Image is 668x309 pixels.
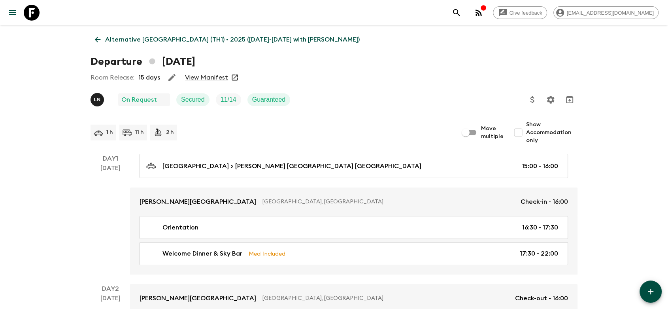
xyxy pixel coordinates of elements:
a: View Manifest [185,74,228,82]
button: Settings [543,92,559,108]
button: Update Price, Early Bird Discount and Costs [525,92,540,108]
p: 2 h [166,129,174,136]
button: search adventures [449,5,464,21]
a: [GEOGRAPHIC_DATA] > [PERSON_NAME] [GEOGRAPHIC_DATA] [GEOGRAPHIC_DATA]15:00 - 16:00 [140,154,568,178]
p: Room Release: [91,73,134,82]
p: 15:00 - 16:00 [522,161,558,171]
div: Secured [176,93,209,106]
a: Give feedback [493,6,547,19]
p: 11 h [135,129,144,136]
p: 17:30 - 22:00 [520,249,558,258]
p: 15 days [138,73,160,82]
div: [EMAIL_ADDRESS][DOMAIN_NAME] [553,6,659,19]
p: L N [94,97,100,103]
a: Welcome Dinner & Sky BarMeal Included17:30 - 22:00 [140,242,568,265]
p: Orientation [162,223,198,232]
span: Give feedback [505,10,547,16]
a: Alternative [GEOGRAPHIC_DATA] (TH1) • 2025 ([DATE]-[DATE] with [PERSON_NAME]) [91,32,364,47]
p: Day 2 [91,284,130,294]
span: Lalidarat Niyomrat [91,95,106,102]
p: [PERSON_NAME][GEOGRAPHIC_DATA] [140,197,256,207]
p: On Request [121,95,157,104]
p: Secured [181,95,205,104]
p: Check-in - 16:00 [521,197,568,207]
p: 16:30 - 17:30 [522,223,558,232]
p: 1 h [106,129,113,136]
p: Welcome Dinner & Sky Bar [162,249,242,258]
div: Trip Fill [216,93,241,106]
span: [EMAIL_ADDRESS][DOMAIN_NAME] [562,10,658,16]
button: menu [5,5,21,21]
p: Day 1 [91,154,130,163]
p: Guaranteed [252,95,286,104]
p: [PERSON_NAME][GEOGRAPHIC_DATA] [140,294,256,303]
p: Alternative [GEOGRAPHIC_DATA] (TH1) • 2025 ([DATE]-[DATE] with [PERSON_NAME]) [105,35,360,44]
span: Move multiple [481,125,504,140]
p: [GEOGRAPHIC_DATA], [GEOGRAPHIC_DATA] [262,198,514,206]
p: [GEOGRAPHIC_DATA], [GEOGRAPHIC_DATA] [262,294,509,302]
button: Archive (Completed, Cancelled or Unsynced Departures only) [562,92,577,108]
p: Meal Included [249,249,285,258]
h1: Departure [DATE] [91,54,195,70]
div: [DATE] [100,163,121,275]
p: [GEOGRAPHIC_DATA] > [PERSON_NAME] [GEOGRAPHIC_DATA] [GEOGRAPHIC_DATA] [162,161,421,171]
span: Show Accommodation only [526,121,577,144]
a: [PERSON_NAME][GEOGRAPHIC_DATA][GEOGRAPHIC_DATA], [GEOGRAPHIC_DATA]Check-in - 16:00 [130,188,577,216]
a: Orientation16:30 - 17:30 [140,216,568,239]
button: LN [91,93,106,106]
p: Check-out - 16:00 [515,294,568,303]
p: 11 / 14 [221,95,236,104]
